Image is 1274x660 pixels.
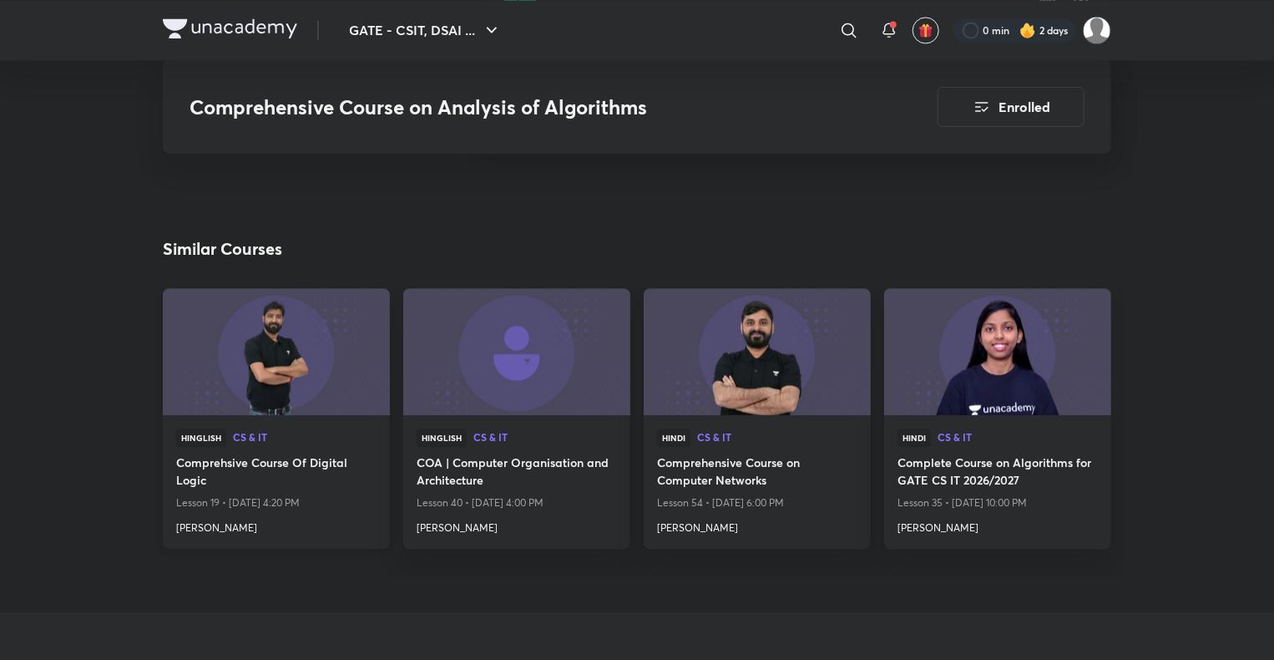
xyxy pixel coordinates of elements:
[403,288,630,415] a: new-thumbnail
[417,514,617,536] a: [PERSON_NAME]
[657,429,690,447] span: Hindi
[1083,16,1111,44] img: Somya P
[1019,22,1036,38] img: streak
[190,95,843,119] h3: Comprehensive Course on Analysis of Algorithms
[163,288,390,415] a: new-thumbnail
[233,432,377,444] a: CS & IT
[417,454,617,492] a: COA | Computer Organisation and Architecture
[897,514,1098,536] a: [PERSON_NAME]
[657,492,857,514] p: Lesson 54 • [DATE] 6:00 PM
[176,492,377,514] p: Lesson 19 • [DATE] 4:20 PM
[641,287,872,416] img: new-thumbnail
[176,454,377,492] a: Comprehsive Course Of Digital Logic
[163,236,282,261] h2: Similar Courses
[897,454,1098,492] a: Complete Course on Algorithms for GATE CS IT 2026/2027
[417,429,467,447] span: Hinglish
[697,432,857,444] a: CS & IT
[473,432,617,444] a: CS & IT
[163,18,297,43] a: Company Logo
[897,429,931,447] span: Hindi
[401,287,632,416] img: new-thumbnail
[882,287,1113,416] img: new-thumbnail
[473,432,617,442] span: CS & IT
[339,13,512,47] button: GATE - CSIT, DSAI ...
[163,18,297,38] img: Company Logo
[176,514,377,536] a: [PERSON_NAME]
[176,429,226,447] span: Hinglish
[657,514,857,536] a: [PERSON_NAME]
[160,287,392,416] img: new-thumbnail
[918,23,933,38] img: avatar
[938,87,1084,127] button: Enrolled
[644,288,871,415] a: new-thumbnail
[938,432,1098,442] span: CS & IT
[897,492,1098,514] p: Lesson 35 • [DATE] 10:00 PM
[913,17,939,43] button: avatar
[657,454,857,492] a: Comprehensive Course on Computer Networks
[938,432,1098,444] a: CS & IT
[417,492,617,514] p: Lesson 40 • [DATE] 4:00 PM
[697,432,857,442] span: CS & IT
[884,288,1111,415] a: new-thumbnail
[233,432,377,442] span: CS & IT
